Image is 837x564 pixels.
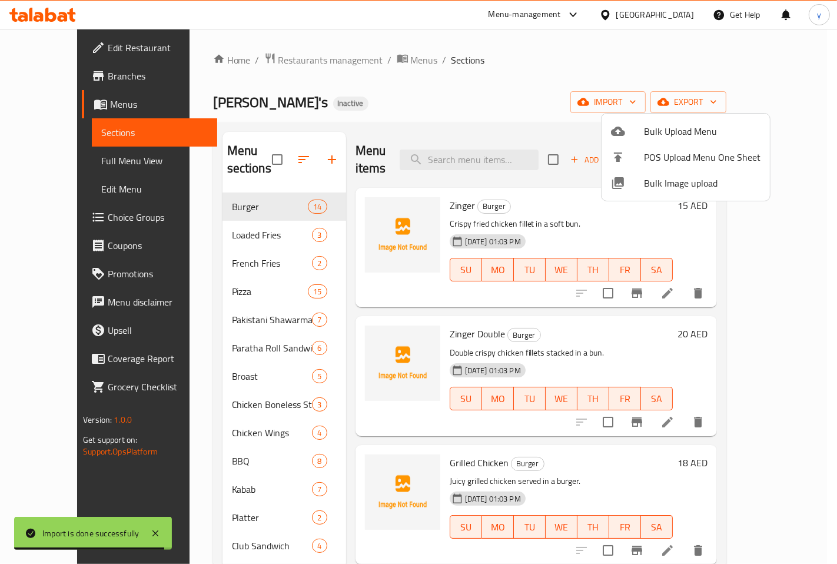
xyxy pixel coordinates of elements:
[644,176,760,190] span: Bulk Image upload
[602,144,770,170] li: POS Upload Menu One Sheet
[644,124,760,138] span: Bulk Upload Menu
[602,118,770,144] li: Upload bulk menu
[42,527,139,540] div: Import is done successfully
[644,150,760,164] span: POS Upload Menu One Sheet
